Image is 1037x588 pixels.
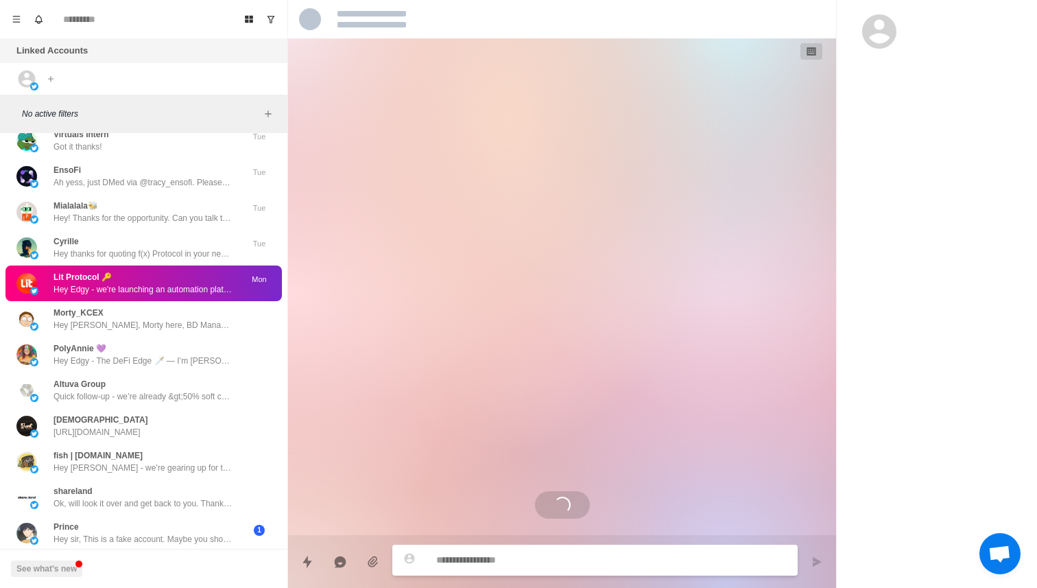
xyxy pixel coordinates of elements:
[53,307,104,319] p: Morty_KCEX
[53,390,232,403] p: Quick follow-up - we’re already &gt;50% soft committed on the $5M KOL / DAO allocation inside the...
[5,8,27,30] button: Menu
[53,378,106,390] p: Altuva Group
[260,106,276,122] button: Add filters
[238,8,260,30] button: Board View
[16,237,37,258] img: picture
[53,283,232,296] p: Hey Edgy - we're launching an automation platform for DeFi and would love to feature a "DeFi Edge...
[242,274,276,285] p: Mon
[979,533,1021,574] a: Open chat
[30,144,38,152] img: picture
[53,485,93,497] p: shareland
[30,251,38,259] img: picture
[16,202,37,222] img: picture
[22,108,260,120] p: No active filters
[16,487,37,508] img: picture
[53,414,148,426] p: [DEMOGRAPHIC_DATA]
[16,344,37,365] img: picture
[30,287,38,295] img: picture
[53,141,102,153] p: Got it thanks!
[30,501,38,509] img: picture
[16,451,37,472] img: picture
[53,521,79,533] p: Prince
[30,537,38,545] img: picture
[53,497,232,510] p: Ok, will look it over and get back to you. Thank you!
[242,238,276,250] p: Tue
[53,319,232,331] p: Hey [PERSON_NAME], Morty here, BD Manager at KCEX. I'm reaching out because we admire your influe...
[359,548,387,576] button: Add media
[16,380,37,401] img: picture
[53,212,232,224] p: Hey! Thanks for the opportunity. Can you talk to someone on my team about this? His name’s [PERSO...
[53,271,112,283] p: Lit Protocol 🔑
[53,462,232,474] p: Hey [PERSON_NAME] - we’re gearing up for the launch of Token Mill next week and I value your opin...
[16,44,88,58] p: Linked Accounts
[30,394,38,402] img: picture
[30,215,38,224] img: picture
[53,449,143,462] p: fish | [DOMAIN_NAME]
[30,430,38,438] img: picture
[53,248,232,260] p: Hey thanks for quoting f(x) Protocol in your newsletter!
[30,82,38,91] img: picture
[53,235,79,248] p: Cyrille
[53,426,141,438] p: [URL][DOMAIN_NAME]
[16,130,37,151] img: picture
[53,176,232,189] p: Ah yess, just DMed via @tracy_ensofi. Please ping him to check it.
[294,548,321,576] button: Quick replies
[53,128,108,141] p: Virtuals Intern
[30,322,38,331] img: picture
[16,416,37,436] img: picture
[30,358,38,366] img: picture
[11,561,82,577] button: See what's new
[16,309,37,329] img: picture
[30,180,38,188] img: picture
[27,8,49,30] button: Notifications
[242,167,276,178] p: Tue
[260,8,282,30] button: Show unread conversations
[326,548,354,576] button: Reply with AI
[254,525,265,536] span: 1
[53,342,106,355] p: PolyAnnie 💜
[16,523,37,543] img: picture
[803,548,831,576] button: Send message
[242,202,276,214] p: Tue
[53,533,232,545] p: Hey sir, This is a fake account. Maybe you should report. He just followed me [URL][DOMAIN_NAME]
[30,465,38,473] img: picture
[53,164,81,176] p: EnsoFi
[16,273,37,294] img: picture
[53,200,98,212] p: Mialalala🐝
[53,355,232,367] p: Hey Edgy - The DeFi Edge 🗡️ — I’m [PERSON_NAME], an artist and creator working at the intersectio...
[16,166,37,187] img: picture
[242,131,276,143] p: Tue
[43,71,59,87] button: Add account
